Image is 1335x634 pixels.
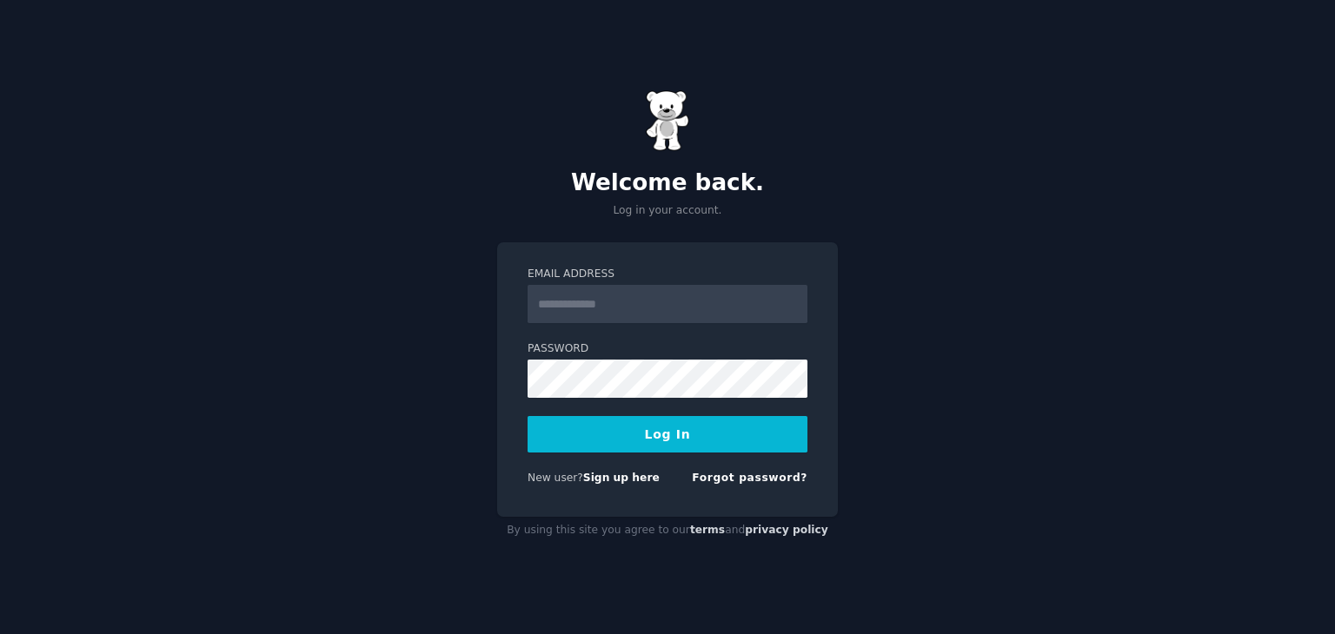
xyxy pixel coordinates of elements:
[692,472,807,484] a: Forgot password?
[745,524,828,536] a: privacy policy
[528,472,583,484] span: New user?
[528,341,807,357] label: Password
[497,169,838,197] h2: Welcome back.
[528,416,807,452] button: Log In
[497,517,838,545] div: By using this site you agree to our and
[646,90,689,151] img: Gummy Bear
[690,524,725,536] a: terms
[528,267,807,282] label: Email Address
[583,472,660,484] a: Sign up here
[497,203,838,219] p: Log in your account.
